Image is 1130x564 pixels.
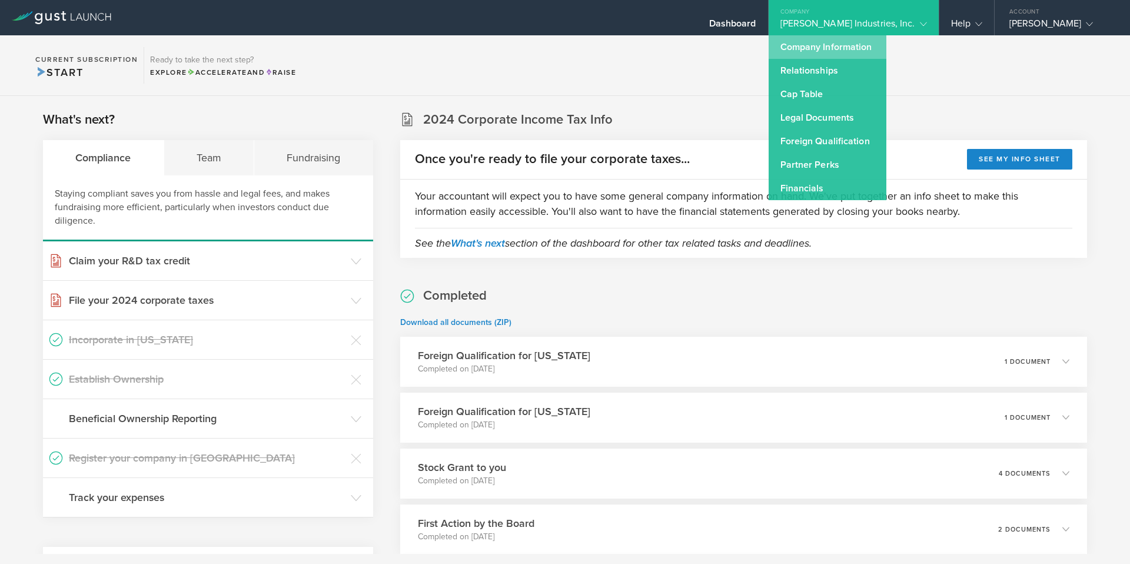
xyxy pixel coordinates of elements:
p: 1 document [1005,359,1051,365]
div: Help [951,18,982,35]
button: See my info sheet [967,149,1072,170]
p: 4 documents [999,470,1051,477]
h3: Track your expenses [69,490,345,505]
div: Team [164,140,255,175]
h3: Claim your R&D tax credit [69,253,345,268]
h3: Stock Grant to you [418,460,506,475]
p: 1 document [1005,414,1051,421]
iframe: Chat Widget [1071,507,1130,564]
span: and [187,68,265,77]
em: See the section of the dashboard for other tax related tasks and deadlines. [415,237,812,250]
div: Staying compliant saves you from hassle and legal fees, and makes fundraising more efficient, par... [43,175,373,241]
h3: First Action by the Board [418,516,534,531]
div: [PERSON_NAME] Industries, Inc. [780,18,927,35]
p: Completed on [DATE] [418,531,534,543]
h2: Completed [423,287,487,304]
div: Compliance [43,140,164,175]
h3: Foreign Qualification for [US_STATE] [418,348,590,363]
h3: Ready to take the next step? [150,56,296,64]
a: What's next [451,237,505,250]
h2: What's next? [43,111,115,128]
h2: Current Subscription [35,56,138,63]
h3: Register your company in [GEOGRAPHIC_DATA] [69,450,345,466]
h3: Establish Ownership [69,371,345,387]
h3: Foreign Qualification for [US_STATE] [418,404,590,419]
div: Fundraising [254,140,373,175]
h3: File your 2024 corporate taxes [69,293,345,308]
a: Download all documents (ZIP) [400,317,511,327]
div: [PERSON_NAME] [1009,18,1109,35]
p: Your accountant will expect you to have some general company information on hand. We've put toget... [415,188,1072,219]
div: Dashboard [709,18,756,35]
span: Accelerate [187,68,247,77]
h2: Once you're ready to file your corporate taxes... [415,151,690,168]
div: Ready to take the next step?ExploreAccelerateandRaise [144,47,302,84]
h3: Incorporate in [US_STATE] [69,332,345,347]
h3: Beneficial Ownership Reporting [69,411,345,426]
p: Completed on [DATE] [418,419,590,431]
div: Explore [150,67,296,78]
p: 2 documents [998,526,1051,533]
span: Start [35,66,83,79]
span: Raise [265,68,296,77]
h2: 2024 Corporate Income Tax Info [423,111,613,128]
p: Completed on [DATE] [418,475,506,487]
p: Completed on [DATE] [418,363,590,375]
